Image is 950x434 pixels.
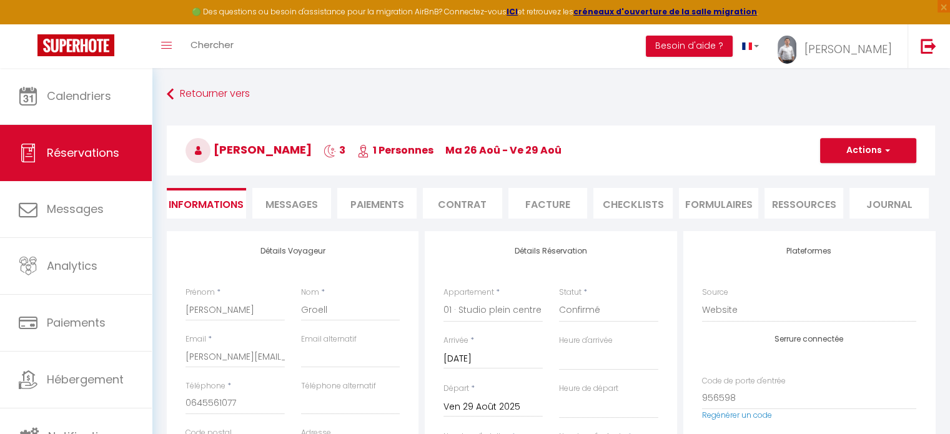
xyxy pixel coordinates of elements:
li: CHECKLISTS [593,188,673,219]
h4: Plateformes [702,247,916,255]
label: Heure de départ [559,383,618,395]
li: Facture [508,188,588,219]
label: Email [186,333,206,345]
h4: Détails Réservation [443,247,658,255]
span: Messages [265,197,318,212]
li: Ressources [764,188,844,219]
li: FORMULAIRES [679,188,758,219]
span: Calendriers [47,88,111,104]
span: [PERSON_NAME] [186,142,312,157]
label: Départ [443,383,469,395]
span: Hébergement [47,372,124,387]
span: 1 Personnes [357,143,433,157]
label: Téléphone alternatif [301,380,376,392]
span: ma 26 Aoû - ve 29 Aoû [445,143,562,157]
label: Statut [559,287,581,298]
span: Chercher [190,38,234,51]
span: Paiements [47,315,106,330]
li: Contrat [423,188,502,219]
span: [PERSON_NAME] [804,41,892,57]
label: Code de porte d'entrée [702,375,786,387]
span: Réservations [47,145,119,160]
label: Téléphone [186,380,225,392]
button: Actions [820,138,916,163]
li: Paiements [337,188,417,219]
a: Chercher [181,24,243,68]
button: Ouvrir le widget de chat LiveChat [10,5,47,42]
a: ... [PERSON_NAME] [768,24,908,68]
img: logout [921,38,936,54]
li: Journal [849,188,929,219]
label: Heure d'arrivée [559,335,613,347]
a: Retourner vers [167,83,935,106]
li: Informations [167,188,246,219]
label: Source [702,287,728,298]
h4: Détails Voyageur [186,247,400,255]
button: Besoin d'aide ? [646,36,733,57]
img: Super Booking [37,34,114,56]
label: Email alternatif [301,333,357,345]
a: créneaux d'ouverture de la salle migration [573,6,757,17]
span: 3 [324,143,345,157]
label: Nom [301,287,319,298]
a: Regénérer un code [702,410,772,420]
h4: Serrure connectée [702,335,916,343]
span: Messages [47,201,104,217]
label: Arrivée [443,335,468,347]
img: ... [778,36,796,64]
label: Prénom [186,287,215,298]
label: Appartement [443,287,494,298]
span: Analytics [47,258,97,274]
a: ICI [507,6,518,17]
